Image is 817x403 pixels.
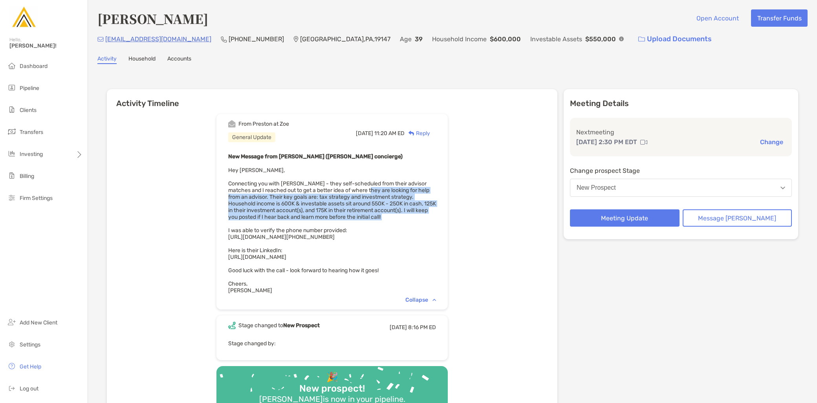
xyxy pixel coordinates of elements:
[97,9,208,27] h4: [PERSON_NAME]
[619,37,624,41] img: Info Icon
[570,179,792,197] button: New Prospect
[405,129,430,137] div: Reply
[20,63,48,70] span: Dashboard
[7,339,16,349] img: settings icon
[570,99,792,108] p: Meeting Details
[570,209,680,227] button: Meeting Update
[640,139,647,145] img: communication type
[228,120,236,128] img: Event icon
[20,107,37,114] span: Clients
[238,322,320,329] div: Stage changed to
[300,34,390,44] p: [GEOGRAPHIC_DATA] , PA , 19147
[577,184,616,191] div: New Prospect
[9,42,83,49] span: [PERSON_NAME]!
[20,85,39,92] span: Pipeline
[576,137,637,147] p: [DATE] 2:30 PM EDT
[107,89,557,108] h6: Activity Timeline
[570,166,792,176] p: Change prospect Stage
[7,61,16,70] img: dashboard icon
[415,34,423,44] p: 39
[576,127,786,137] p: Next meeting
[20,151,43,158] span: Investing
[690,9,745,27] button: Open Account
[7,317,16,327] img: add_new_client icon
[296,383,368,394] div: New prospect!
[7,171,16,180] img: billing icon
[20,195,53,201] span: Firm Settings
[228,322,236,329] img: Event icon
[128,55,156,64] a: Household
[228,153,403,160] b: New Message from [PERSON_NAME] ([PERSON_NAME] concierge)
[780,187,785,189] img: Open dropdown arrow
[238,121,289,127] div: From Preston at Zoe
[228,339,436,348] p: Stage changed by:
[432,34,487,44] p: Household Income
[585,34,616,44] p: $550,000
[751,9,808,27] button: Transfer Funds
[20,319,57,326] span: Add New Client
[97,55,117,64] a: Activity
[7,383,16,393] img: logout icon
[20,363,41,370] span: Get Help
[530,34,582,44] p: Investable Assets
[7,127,16,136] img: transfers icon
[167,55,191,64] a: Accounts
[390,324,407,331] span: [DATE]
[228,167,436,294] span: Hey [PERSON_NAME], Connecting you with [PERSON_NAME] - they self-scheduled from their advisor mat...
[405,297,436,303] div: Collapse
[432,299,436,301] img: Chevron icon
[633,31,717,48] a: Upload Documents
[228,132,275,142] div: General Update
[20,173,34,180] span: Billing
[20,129,43,136] span: Transfers
[105,34,211,44] p: [EMAIL_ADDRESS][DOMAIN_NAME]
[758,138,786,146] button: Change
[7,193,16,202] img: firm-settings icon
[374,130,405,137] span: 11:20 AM ED
[283,322,320,329] b: New Prospect
[408,324,436,331] span: 8:16 PM ED
[20,385,38,392] span: Log out
[323,372,341,383] div: 🎉
[20,341,40,348] span: Settings
[7,149,16,158] img: investing icon
[221,36,227,42] img: Phone Icon
[229,34,284,44] p: [PHONE_NUMBER]
[7,83,16,92] img: pipeline icon
[7,361,16,371] img: get-help icon
[638,37,645,42] img: button icon
[97,37,104,42] img: Email Icon
[293,36,299,42] img: Location Icon
[7,105,16,114] img: clients icon
[408,131,414,136] img: Reply icon
[356,130,373,137] span: [DATE]
[400,34,412,44] p: Age
[216,366,448,403] img: Confetti
[490,34,521,44] p: $600,000
[9,3,38,31] img: Zoe Logo
[683,209,792,227] button: Message [PERSON_NAME]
